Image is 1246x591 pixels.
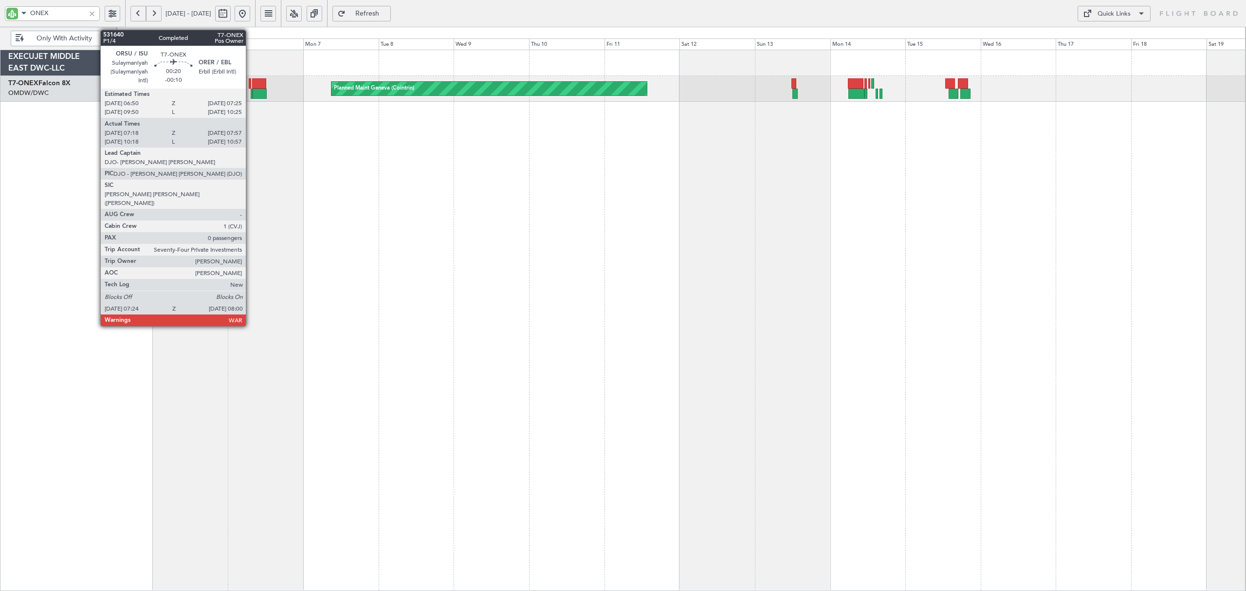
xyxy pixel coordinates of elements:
[30,6,85,20] input: A/C (Reg. or Type)
[11,31,106,46] button: Only With Activity
[8,80,71,87] a: T7-ONEXFalcon 8X
[755,38,830,50] div: Sun 13
[165,9,211,18] span: [DATE] - [DATE]
[1098,9,1131,19] div: Quick Links
[830,38,906,50] div: Mon 14
[605,38,680,50] div: Fri 11
[8,89,49,97] a: OMDW/DWC
[1131,38,1207,50] div: Fri 18
[454,38,529,50] div: Wed 9
[905,38,981,50] div: Tue 15
[334,81,414,96] div: Planned Maint Geneva (Cointrin)
[26,35,102,42] span: Only With Activity
[981,38,1056,50] div: Wed 16
[303,38,379,50] div: Mon 7
[379,38,454,50] div: Tue 8
[153,38,228,50] div: Sat 5
[1078,6,1151,21] button: Quick Links
[348,10,387,17] span: Refresh
[1056,38,1131,50] div: Thu 17
[228,38,303,50] div: Sun 6
[529,38,605,50] div: Thu 10
[332,6,391,21] button: Refresh
[8,80,38,87] span: T7-ONEX
[679,38,755,50] div: Sat 12
[119,29,135,37] div: [DATE]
